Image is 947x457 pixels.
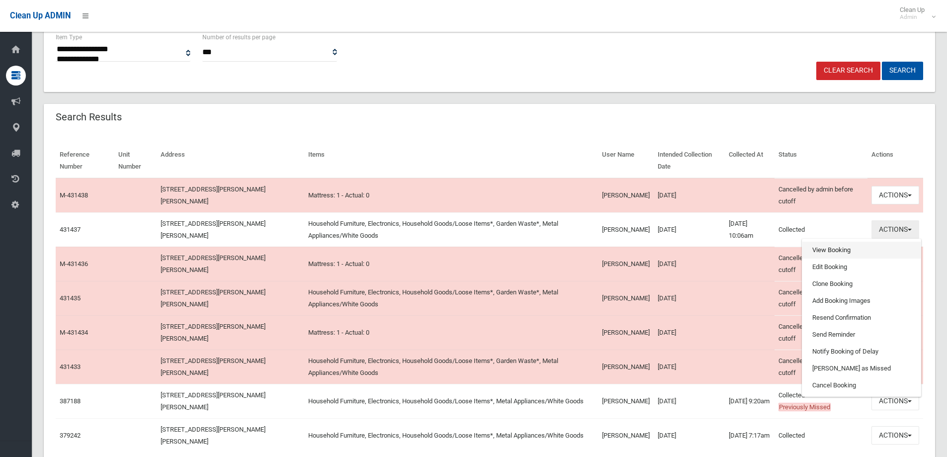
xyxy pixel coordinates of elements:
[598,418,654,453] td: [PERSON_NAME]
[60,397,81,405] a: 387188
[725,384,775,418] td: [DATE] 9:20am
[304,315,598,350] td: Mattress: 1 - Actual: 0
[802,343,921,360] a: Notify Booking of Delay
[202,32,275,43] label: Number of results per page
[304,418,598,453] td: Household Furniture, Electronics, Household Goods/Loose Items*, Metal Appliances/White Goods
[598,315,654,350] td: [PERSON_NAME]
[598,350,654,384] td: [PERSON_NAME]
[802,259,921,275] a: Edit Booking
[775,247,867,281] td: Cancelled by admin before cutoff
[157,144,304,178] th: Address
[775,384,867,418] td: Collected
[56,32,82,43] label: Item Type
[654,418,725,453] td: [DATE]
[161,220,265,239] a: [STREET_ADDRESS][PERSON_NAME][PERSON_NAME]
[654,384,725,418] td: [DATE]
[161,185,265,205] a: [STREET_ADDRESS][PERSON_NAME][PERSON_NAME]
[654,315,725,350] td: [DATE]
[654,178,725,213] td: [DATE]
[775,178,867,213] td: Cancelled by admin before cutoff
[725,144,775,178] th: Collected At
[871,186,919,204] button: Actions
[60,260,88,268] a: M-431436
[304,281,598,315] td: Household Furniture, Electronics, Household Goods/Loose Items*, Garden Waste*, Metal Appliances/W...
[775,418,867,453] td: Collected
[775,350,867,384] td: Cancelled by admin before cutoff
[654,144,725,178] th: Intended Collection Date
[867,144,923,178] th: Actions
[725,212,775,247] td: [DATE] 10:06am
[775,212,867,247] td: Collected
[802,360,921,377] a: [PERSON_NAME] as Missed
[10,11,71,20] span: Clean Up ADMIN
[44,107,134,127] header: Search Results
[161,254,265,274] a: [STREET_ADDRESS][PERSON_NAME][PERSON_NAME]
[802,377,921,394] a: Cancel Booking
[304,350,598,384] td: Household Furniture, Electronics, Household Goods/Loose Items*, Garden Waste*, Metal Appliances/W...
[56,144,114,178] th: Reference Number
[900,13,925,21] small: Admin
[304,247,598,281] td: Mattress: 1 - Actual: 0
[871,220,919,239] button: Actions
[598,281,654,315] td: [PERSON_NAME]
[304,144,598,178] th: Items
[882,62,923,80] button: Search
[161,426,265,445] a: [STREET_ADDRESS][PERSON_NAME][PERSON_NAME]
[598,212,654,247] td: [PERSON_NAME]
[598,384,654,418] td: [PERSON_NAME]
[816,62,880,80] a: Clear Search
[802,309,921,326] a: Resend Confirmation
[161,288,265,308] a: [STREET_ADDRESS][PERSON_NAME][PERSON_NAME]
[778,403,831,411] span: Previously Missed
[654,350,725,384] td: [DATE]
[161,357,265,376] a: [STREET_ADDRESS][PERSON_NAME][PERSON_NAME]
[871,426,919,445] button: Actions
[598,178,654,213] td: [PERSON_NAME]
[60,226,81,233] a: 431437
[304,212,598,247] td: Household Furniture, Electronics, Household Goods/Loose Items*, Garden Waste*, Metal Appliances/W...
[598,144,654,178] th: User Name
[775,144,867,178] th: Status
[60,294,81,302] a: 431435
[114,144,157,178] th: Unit Number
[60,363,81,370] a: 431433
[304,384,598,418] td: Household Furniture, Electronics, Household Goods/Loose Items*, Metal Appliances/White Goods
[60,191,88,199] a: M-431438
[161,323,265,342] a: [STREET_ADDRESS][PERSON_NAME][PERSON_NAME]
[654,247,725,281] td: [DATE]
[598,247,654,281] td: [PERSON_NAME]
[802,275,921,292] a: Clone Booking
[871,392,919,410] button: Actions
[802,242,921,259] a: View Booking
[802,292,921,309] a: Add Booking Images
[60,329,88,336] a: M-431434
[775,315,867,350] td: Cancelled by admin before cutoff
[161,391,265,411] a: [STREET_ADDRESS][PERSON_NAME][PERSON_NAME]
[304,178,598,213] td: Mattress: 1 - Actual: 0
[654,281,725,315] td: [DATE]
[654,212,725,247] td: [DATE]
[60,432,81,439] a: 379242
[802,326,921,343] a: Send Reminder
[725,418,775,453] td: [DATE] 7:17am
[775,281,867,315] td: Cancelled by admin before cutoff
[895,6,935,21] span: Clean Up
